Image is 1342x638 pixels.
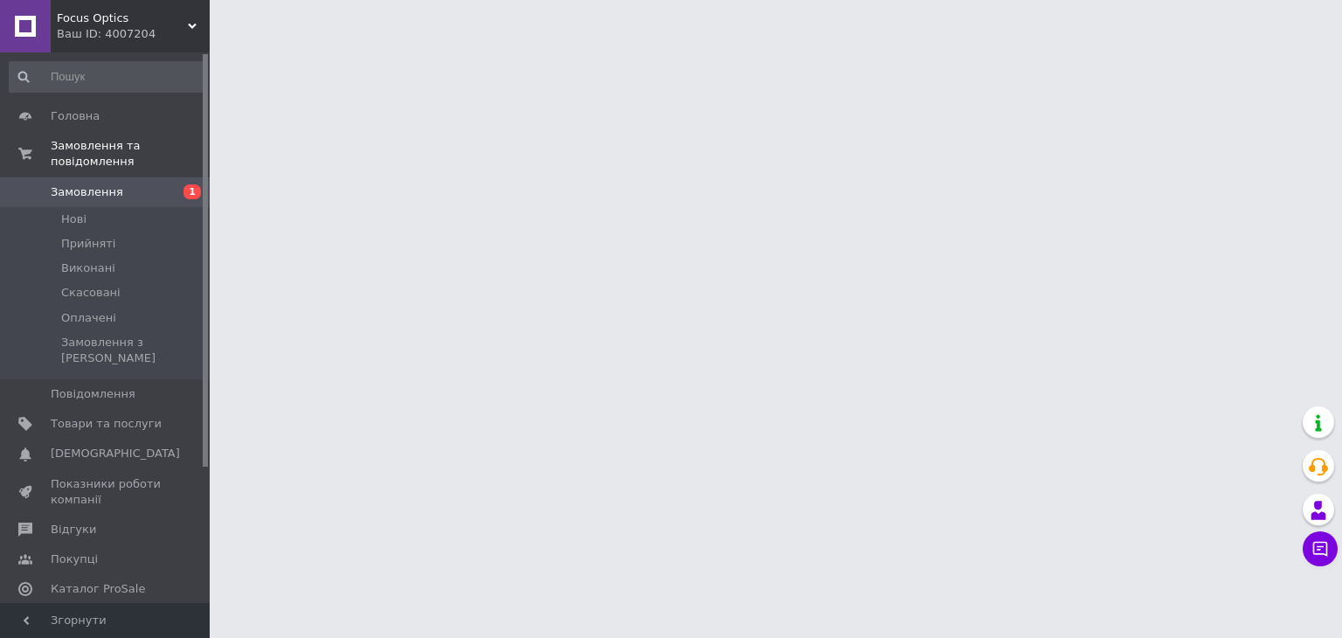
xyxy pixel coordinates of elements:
[51,446,180,461] span: [DEMOGRAPHIC_DATA]
[61,310,116,326] span: Оплачені
[51,581,145,597] span: Каталог ProSale
[51,476,162,508] span: Показники роботи компанії
[57,26,210,42] div: Ваш ID: 4007204
[1303,531,1338,566] button: Чат з покупцем
[51,184,123,200] span: Замовлення
[51,416,162,432] span: Товари та послуги
[51,522,96,537] span: Відгуки
[57,10,188,26] span: Focus Optics
[51,551,98,567] span: Покупці
[61,260,115,276] span: Виконані
[61,285,121,301] span: Скасовані
[61,335,204,366] span: Замовлення з [PERSON_NAME]
[51,138,210,170] span: Замовлення та повідомлення
[61,212,86,227] span: Нові
[9,61,206,93] input: Пошук
[61,236,115,252] span: Прийняті
[51,386,135,402] span: Повідомлення
[51,108,100,124] span: Головна
[183,184,201,199] span: 1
